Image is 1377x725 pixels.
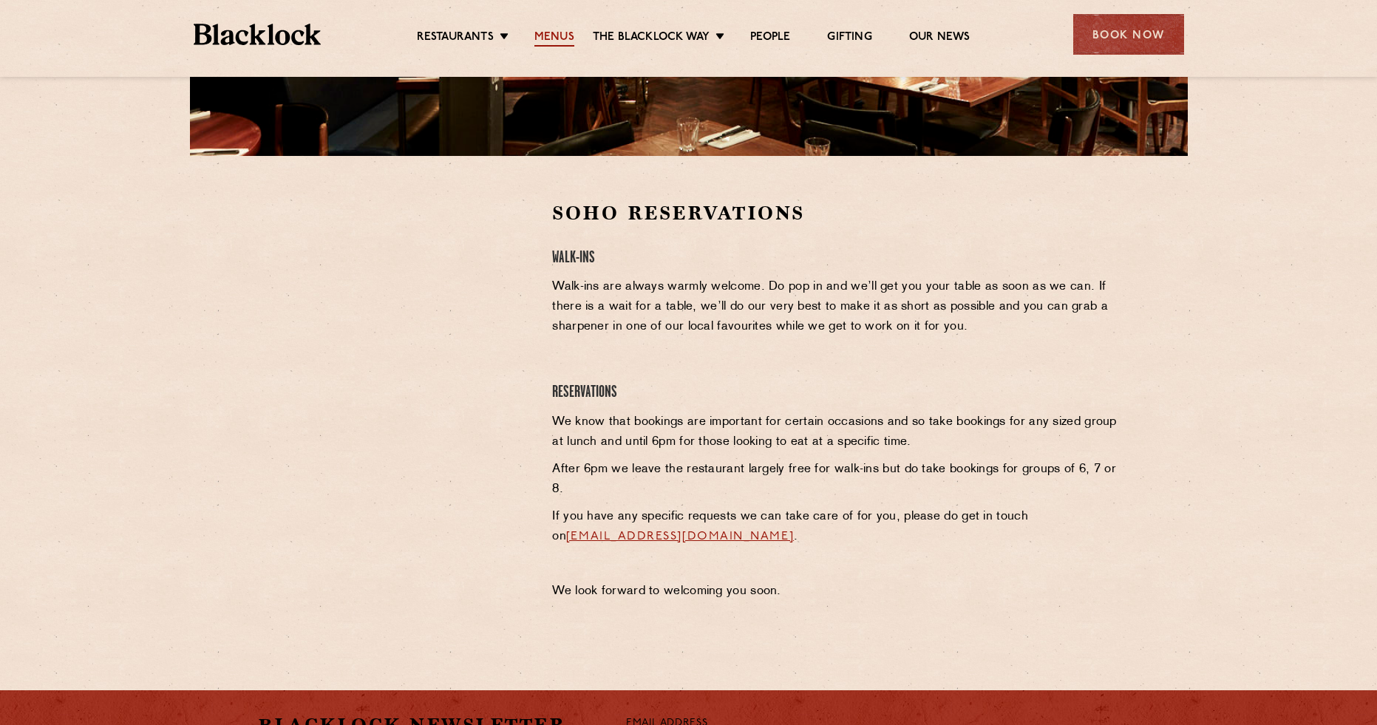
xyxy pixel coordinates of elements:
[552,507,1119,547] p: If you have any specific requests we can take care of for you, please do get in touch on .
[417,30,494,47] a: Restaurants
[534,30,574,47] a: Menus
[909,30,970,47] a: Our News
[552,582,1119,602] p: We look forward to welcoming you soon.
[311,200,477,423] iframe: OpenTable make booking widget
[1073,14,1184,55] div: Book Now
[552,248,1119,268] h4: Walk-Ins
[750,30,790,47] a: People
[552,460,1119,500] p: After 6pm we leave the restaurant largely free for walk-ins but do take bookings for groups of 6,...
[566,531,794,542] a: [EMAIL_ADDRESS][DOMAIN_NAME]
[552,277,1119,337] p: Walk-ins are always warmly welcome. Do pop in and we’ll get you your table as soon as we can. If ...
[552,383,1119,403] h4: Reservations
[194,24,322,45] img: BL_Textured_Logo-footer-cropped.svg
[552,200,1119,226] h2: Soho Reservations
[827,30,871,47] a: Gifting
[552,412,1119,452] p: We know that bookings are important for certain occasions and so take bookings for any sized grou...
[593,30,710,47] a: The Blacklock Way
